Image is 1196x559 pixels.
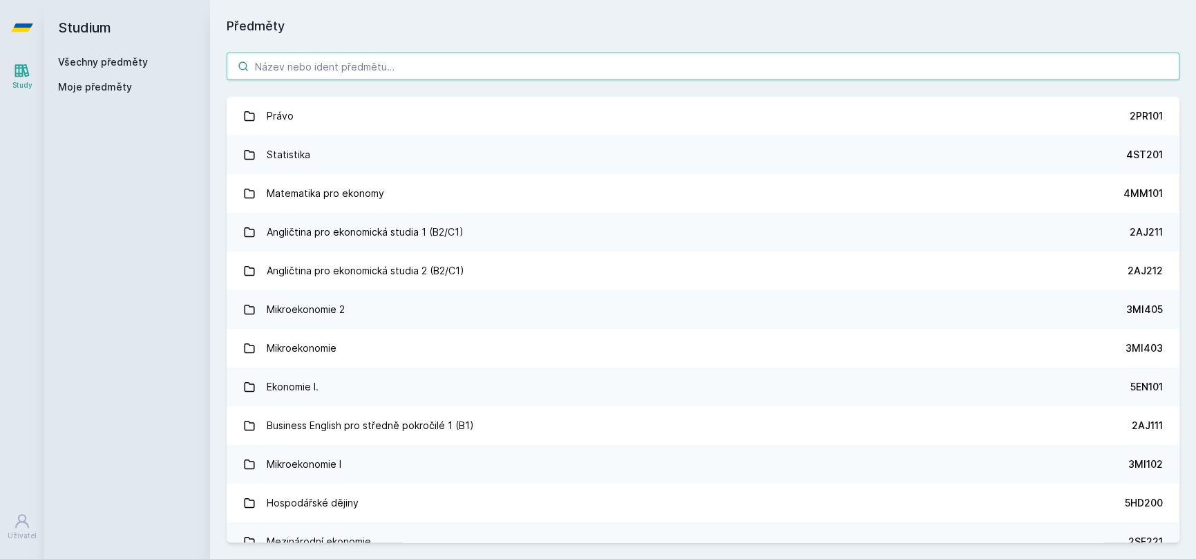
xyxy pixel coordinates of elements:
[1126,303,1163,316] div: 3MI405
[58,56,148,68] a: Všechny předměty
[8,531,37,541] div: Uživatel
[267,180,384,207] div: Matematika pro ekonomy
[1128,535,1163,549] div: 2SE221
[267,373,319,401] div: Ekonomie I.
[267,102,294,130] div: Právo
[227,53,1179,80] input: Název nebo ident předmětu…
[227,484,1179,522] a: Hospodářské dějiny 5HD200
[1130,380,1163,394] div: 5EN101
[267,334,336,362] div: Mikroekonomie
[227,97,1179,135] a: Právo 2PR101
[1123,187,1163,200] div: 4MM101
[267,528,371,556] div: Mezinárodní ekonomie
[1128,264,1163,278] div: 2AJ212
[227,290,1179,329] a: Mikroekonomie 2 3MI405
[227,368,1179,406] a: Ekonomie I. 5EN101
[267,451,341,478] div: Mikroekonomie I
[267,296,345,323] div: Mikroekonomie 2
[267,412,474,439] div: Business English pro středně pokročilé 1 (B1)
[267,489,359,517] div: Hospodářské dějiny
[1132,419,1163,433] div: 2AJ111
[1130,109,1163,123] div: 2PR101
[267,141,310,169] div: Statistika
[58,80,132,94] span: Moje předměty
[227,406,1179,445] a: Business English pro středně pokročilé 1 (B1) 2AJ111
[227,252,1179,290] a: Angličtina pro ekonomická studia 2 (B2/C1) 2AJ212
[1128,457,1163,471] div: 3MI102
[267,257,464,285] div: Angličtina pro ekonomická studia 2 (B2/C1)
[1126,148,1163,162] div: 4ST201
[227,445,1179,484] a: Mikroekonomie I 3MI102
[267,218,464,246] div: Angličtina pro ekonomická studia 1 (B2/C1)
[227,135,1179,174] a: Statistika 4ST201
[227,329,1179,368] a: Mikroekonomie 3MI403
[1125,496,1163,510] div: 5HD200
[12,80,32,91] div: Study
[227,213,1179,252] a: Angličtina pro ekonomická studia 1 (B2/C1) 2AJ211
[227,17,1179,36] h1: Předměty
[3,55,41,97] a: Study
[1126,341,1163,355] div: 3MI403
[1130,225,1163,239] div: 2AJ211
[227,174,1179,213] a: Matematika pro ekonomy 4MM101
[3,506,41,548] a: Uživatel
